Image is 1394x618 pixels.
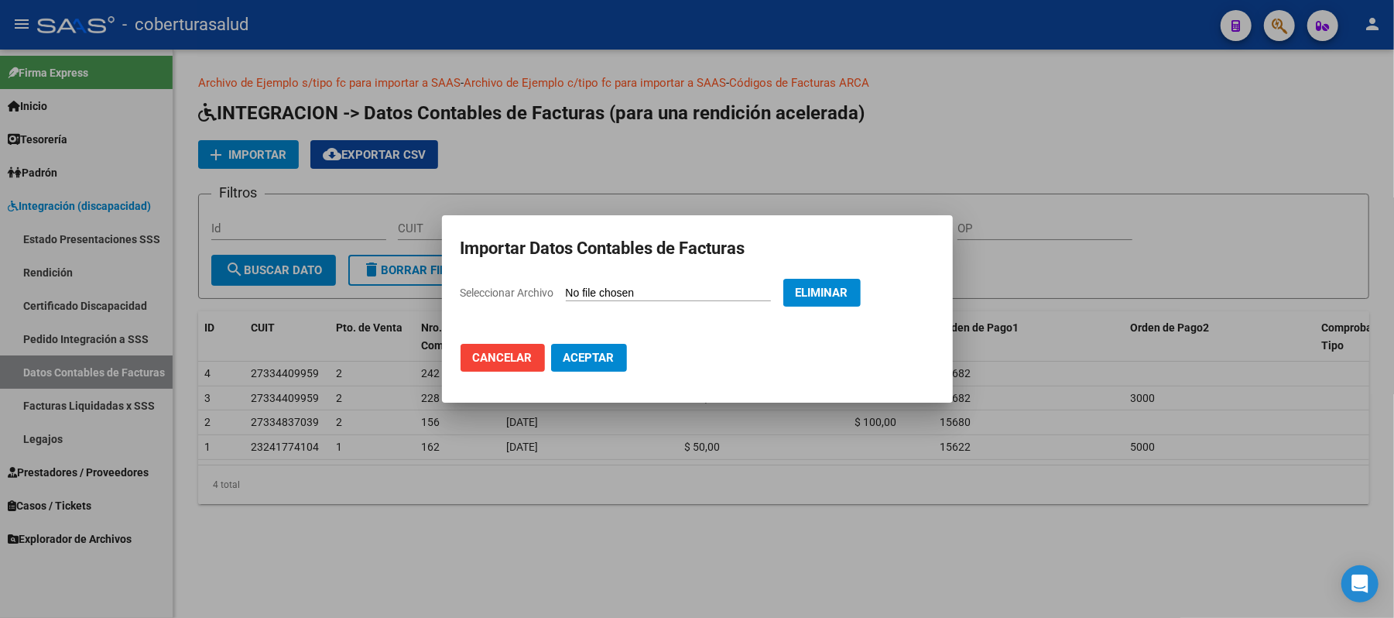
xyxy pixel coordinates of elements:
[473,351,533,365] span: Cancelar
[1341,565,1379,603] div: Open Intercom Messenger
[796,286,848,300] span: Eliminar
[563,351,615,365] span: Aceptar
[461,344,545,372] button: Cancelar
[461,234,934,263] h2: Importar Datos Contables de Facturas
[783,279,861,307] button: Eliminar
[551,344,627,372] button: Aceptar
[461,287,554,299] span: Seleccionar Archivo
